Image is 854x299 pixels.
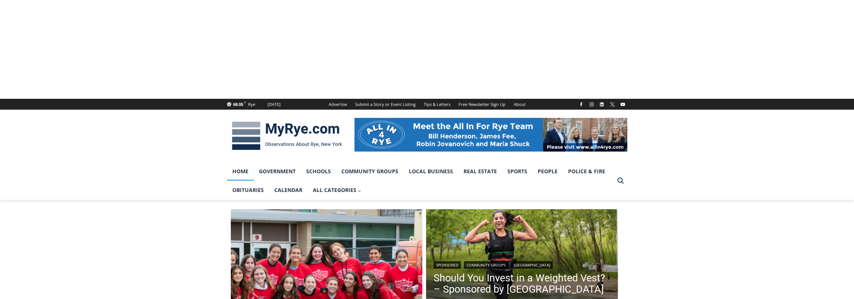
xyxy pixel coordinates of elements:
[269,181,308,199] a: Calendar
[244,100,246,104] span: F
[464,261,508,269] a: Community Groups
[511,261,553,269] a: [GEOGRAPHIC_DATA]
[608,100,617,109] a: X
[227,181,269,199] a: Obituaries
[587,100,596,109] a: Instagram
[227,116,347,155] img: MyRye.com
[577,100,586,109] a: Facebook
[227,162,614,200] nav: Primary Navigation
[420,99,455,110] a: Tips & Letters
[502,162,532,181] a: Sports
[254,162,301,181] a: Government
[434,261,461,269] a: Sponsored
[532,162,563,181] a: People
[233,101,243,107] span: 68.05
[268,101,281,108] div: [DATE]
[434,272,610,295] a: Should You Invest in a Weighted Vest? – Sponsored by [GEOGRAPHIC_DATA]
[455,99,510,110] a: Free Newsletter Sign Up
[351,99,420,110] a: Submit a Story or Event Listing
[325,99,530,110] nav: Secondary Navigation
[458,162,502,181] a: Real Estate
[597,100,606,109] a: Linkedin
[227,162,254,181] a: Home
[313,186,362,194] span: All Categories
[248,101,255,108] div: Rye
[618,100,627,109] a: YouTube
[563,162,610,181] a: Police & Fire
[336,162,404,181] a: Community Groups
[404,162,458,181] a: Local Business
[325,99,351,110] a: Advertise
[614,174,627,187] button: View Search Form
[308,181,367,199] a: All Categories
[354,118,627,152] img: All in for Rye
[434,260,610,269] div: | |
[510,99,530,110] a: About
[301,162,336,181] a: Schools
